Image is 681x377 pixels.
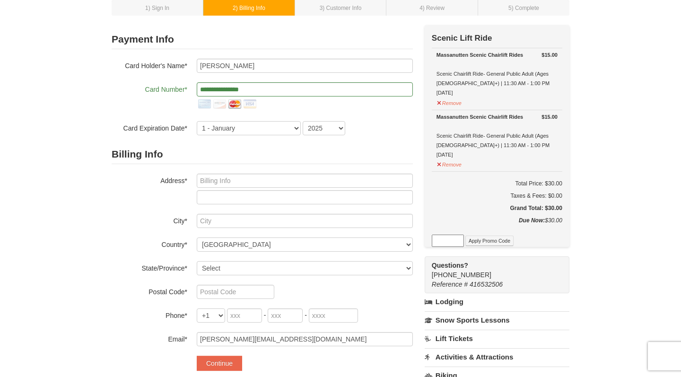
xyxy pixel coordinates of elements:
input: Card Holder Name [197,59,413,73]
span: ) Complete [512,5,539,11]
div: Scenic Chairlift Ride- General Public Adult (Ages [DEMOGRAPHIC_DATA]+) | 11:30 AM - 1:00 PM [DATE] [437,112,558,159]
span: - [264,311,266,319]
a: Snow Sports Lessons [425,311,569,329]
label: Card Number* [112,82,187,94]
div: Massanutten Scenic Chairlift Rides [437,112,558,122]
input: xxx [227,308,262,323]
strong: $15.00 [541,112,558,122]
h6: Total Price: $30.00 [432,179,562,188]
label: Address* [112,174,187,185]
span: ) Billing Info [236,5,265,11]
strong: Scenic Lift Ride [432,34,492,43]
input: Postal Code [197,285,274,299]
span: [PHONE_NUMBER] [432,261,552,279]
span: - [305,311,307,319]
h5: Grand Total: $30.00 [432,203,562,213]
span: 416532506 [470,281,503,288]
div: Taxes & Fees: $0.00 [432,191,562,201]
a: Activities & Attractions [425,348,569,366]
small: 3 [320,5,362,11]
label: Country* [112,237,187,249]
label: Card Expiration Date* [112,121,187,133]
img: visa.png [242,96,257,112]
input: xxxx [309,308,358,323]
span: Reference # [432,281,468,288]
button: Apply Promo Code [465,236,514,246]
button: Remove [437,158,462,169]
img: mastercard.png [227,96,242,112]
span: ) Review [423,5,445,11]
div: $30.00 [432,216,562,235]
label: Email* [112,332,187,344]
button: Remove [437,96,462,108]
small: 2 [233,5,265,11]
h2: Payment Info [112,30,413,49]
a: Lodging [425,293,569,310]
small: 1 [145,5,169,11]
button: Continue [197,356,242,371]
img: discover.png [212,96,227,112]
input: Email [197,332,413,346]
a: Lift Tickets [425,330,569,347]
strong: $15.00 [541,50,558,60]
span: ) Sign In [148,5,169,11]
h2: Billing Info [112,145,413,164]
input: City [197,214,413,228]
strong: Questions? [432,262,468,269]
label: Phone* [112,308,187,320]
small: 4 [419,5,445,11]
label: Card Holder's Name* [112,59,187,70]
label: Postal Code* [112,285,187,297]
img: amex.png [197,96,212,112]
label: State/Province* [112,261,187,273]
input: xxx [268,308,303,323]
strong: Due Now: [519,217,545,224]
div: Scenic Chairlift Ride- General Public Adult (Ages [DEMOGRAPHIC_DATA]+) | 11:30 AM - 1:00 PM [DATE] [437,50,558,97]
input: Billing Info [197,174,413,188]
div: Massanutten Scenic Chairlift Rides [437,50,558,60]
label: City* [112,214,187,226]
small: 5 [508,5,539,11]
span: ) Customer Info [323,5,361,11]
